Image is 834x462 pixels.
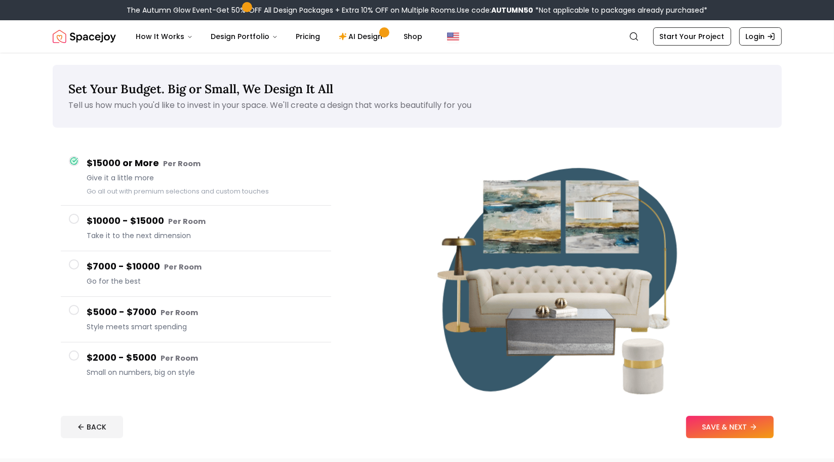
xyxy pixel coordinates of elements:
[169,216,206,226] small: Per Room
[447,30,459,43] img: United States
[87,322,323,332] span: Style meets smart spending
[87,259,323,274] h4: $7000 - $10000
[53,26,116,47] a: Spacejoy
[87,276,323,286] span: Go for the best
[87,367,323,377] span: Small on numbers, big on style
[87,305,323,320] h4: $5000 - $7000
[87,230,323,241] span: Take it to the next dimension
[127,5,707,15] div: The Autumn Glow Event-Get 50% OFF All Design Packages + Extra 10% OFF on Multiple Rooms.
[331,26,394,47] a: AI Design
[161,307,198,318] small: Per Room
[165,262,202,272] small: Per Room
[686,416,774,438] button: SAVE & NEXT
[61,206,331,251] button: $10000 - $15000 Per RoomTake it to the next dimension
[53,26,116,47] img: Spacejoy Logo
[653,27,731,46] a: Start Your Project
[87,173,323,183] span: Give it a little more
[396,26,431,47] a: Shop
[161,353,198,363] small: Per Room
[288,26,329,47] a: Pricing
[87,351,323,365] h4: $2000 - $5000
[87,214,323,228] h4: $10000 - $15000
[53,20,782,53] nav: Global
[128,26,431,47] nav: Main
[533,5,707,15] span: *Not applicable to packages already purchased*
[203,26,286,47] button: Design Portfolio
[128,26,201,47] button: How It Works
[457,5,533,15] span: Use code:
[61,297,331,342] button: $5000 - $7000 Per RoomStyle meets smart spending
[69,81,334,97] span: Set Your Budget. Big or Small, We Design It All
[61,342,331,388] button: $2000 - $5000 Per RoomSmall on numbers, big on style
[491,5,533,15] b: AUTUMN50
[69,99,766,111] p: Tell us how much you'd like to invest in your space. We'll create a design that works beautifully...
[87,187,269,196] small: Go all out with premium selections and custom touches
[87,156,323,171] h4: $15000 or More
[164,159,201,169] small: Per Room
[61,148,331,206] button: $15000 or More Per RoomGive it a little moreGo all out with premium selections and custom touches
[61,416,123,438] button: BACK
[739,27,782,46] a: Login
[61,251,331,297] button: $7000 - $10000 Per RoomGo for the best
